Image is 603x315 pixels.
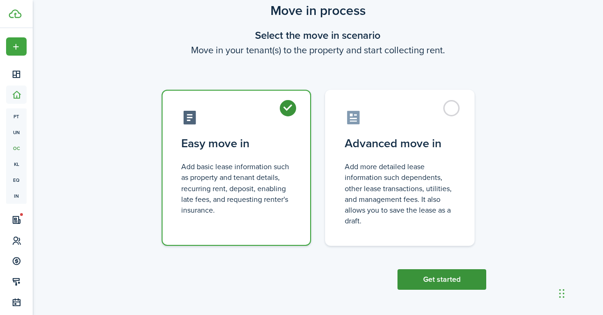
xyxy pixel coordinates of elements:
a: in [6,188,27,204]
control-radio-card-title: Advanced move in [345,135,455,152]
img: TenantCloud [9,9,21,18]
iframe: Chat Widget [556,270,603,315]
a: un [6,124,27,140]
control-radio-card-description: Add basic lease information such as property and tenant details, recurring rent, deposit, enablin... [181,161,291,215]
control-radio-card-title: Easy move in [181,135,291,152]
a: oc [6,140,27,156]
a: eq [6,172,27,188]
div: Drag [559,279,565,308]
wizard-step-header-title: Select the move in scenario [150,28,486,43]
button: Open menu [6,37,27,56]
control-radio-card-description: Add more detailed lease information such dependents, other lease transactions, utilities, and man... [345,161,455,226]
button: Get started [397,269,486,290]
scenario-title: Move in process [150,1,486,21]
a: kl [6,156,27,172]
a: pt [6,108,27,124]
wizard-step-header-description: Move in your tenant(s) to the property and start collecting rent. [150,43,486,57]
